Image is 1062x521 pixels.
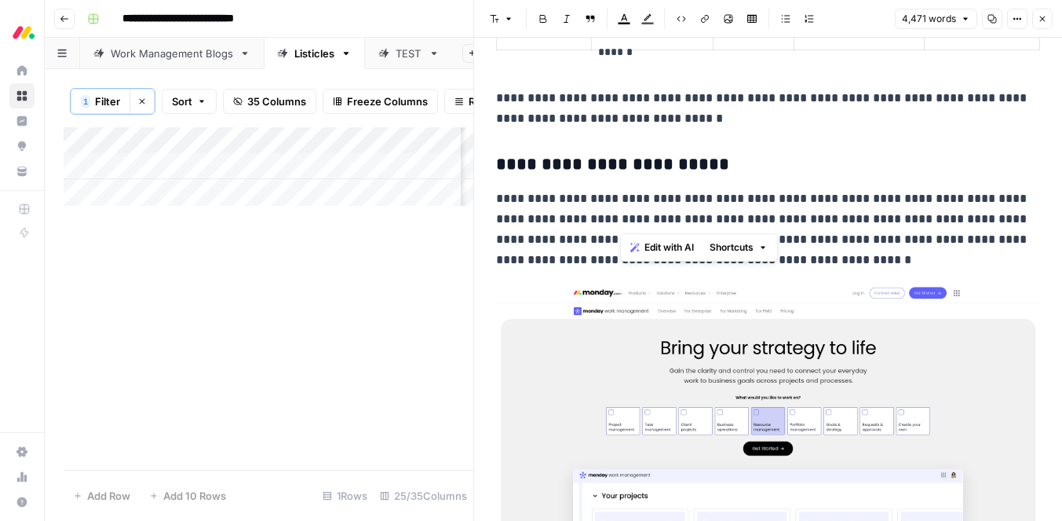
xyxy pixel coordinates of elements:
[81,95,90,108] div: 1
[9,58,35,83] a: Home
[323,89,438,114] button: Freeze Columns
[111,46,233,61] div: Work Management Blogs
[83,95,88,108] span: 1
[9,490,35,515] button: Help + Support
[162,89,217,114] button: Sort
[9,18,38,46] img: Monday.com Logo
[87,488,130,504] span: Add Row
[80,38,264,69] a: Work Management Blogs
[703,237,774,258] button: Shortcuts
[644,240,694,255] span: Edit with AI
[895,9,977,29] button: 4,471 words
[624,237,700,258] button: Edit with AI
[396,46,422,61] div: TEST
[9,464,35,490] a: Usage
[223,89,316,114] button: 35 Columns
[9,134,35,159] a: Opportunities
[172,94,192,109] span: Sort
[264,38,365,69] a: Listicles
[9,83,35,108] a: Browse
[64,483,140,508] button: Add Row
[95,94,120,109] span: Filter
[374,483,473,508] div: 25/35 Columns
[347,94,428,109] span: Freeze Columns
[9,439,35,464] a: Settings
[247,94,306,109] span: 35 Columns
[710,240,754,255] span: Shortcuts
[9,108,35,134] a: Insights
[365,38,453,69] a: TEST
[316,483,374,508] div: 1 Rows
[902,12,956,26] span: 4,471 words
[163,488,226,504] span: Add 10 Rows
[71,89,130,114] button: 1Filter
[9,13,35,52] button: Workspace: Monday.com
[140,483,235,508] button: Add 10 Rows
[294,46,334,61] div: Listicles
[9,159,35,184] a: Your Data
[444,89,535,114] button: Row Height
